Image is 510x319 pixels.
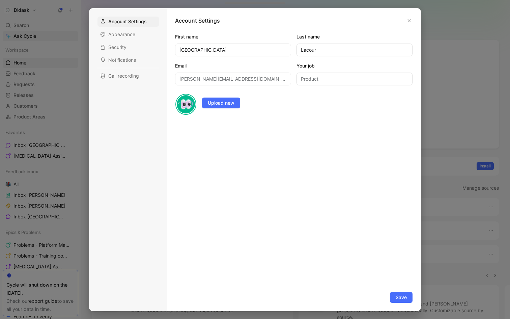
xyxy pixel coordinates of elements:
label: Your job [296,62,413,70]
label: Email [175,62,291,70]
span: Security [108,44,126,51]
div: Security [97,42,159,52]
span: Call recording [108,73,139,79]
div: Call recording [97,71,159,81]
span: Upload new [208,99,234,107]
label: First name [175,33,291,41]
button: Upload new [202,98,240,108]
span: Account Settings [108,18,147,25]
label: Last name [296,33,413,41]
img: avatar [176,95,196,114]
div: Account Settings [97,17,159,27]
div: Appearance [97,29,159,39]
h1: Account Settings [175,17,220,25]
div: Notifications [97,55,159,65]
span: Save [396,293,407,301]
span: Notifications [108,57,136,63]
span: Appearance [108,31,135,38]
button: Save [390,292,413,303]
